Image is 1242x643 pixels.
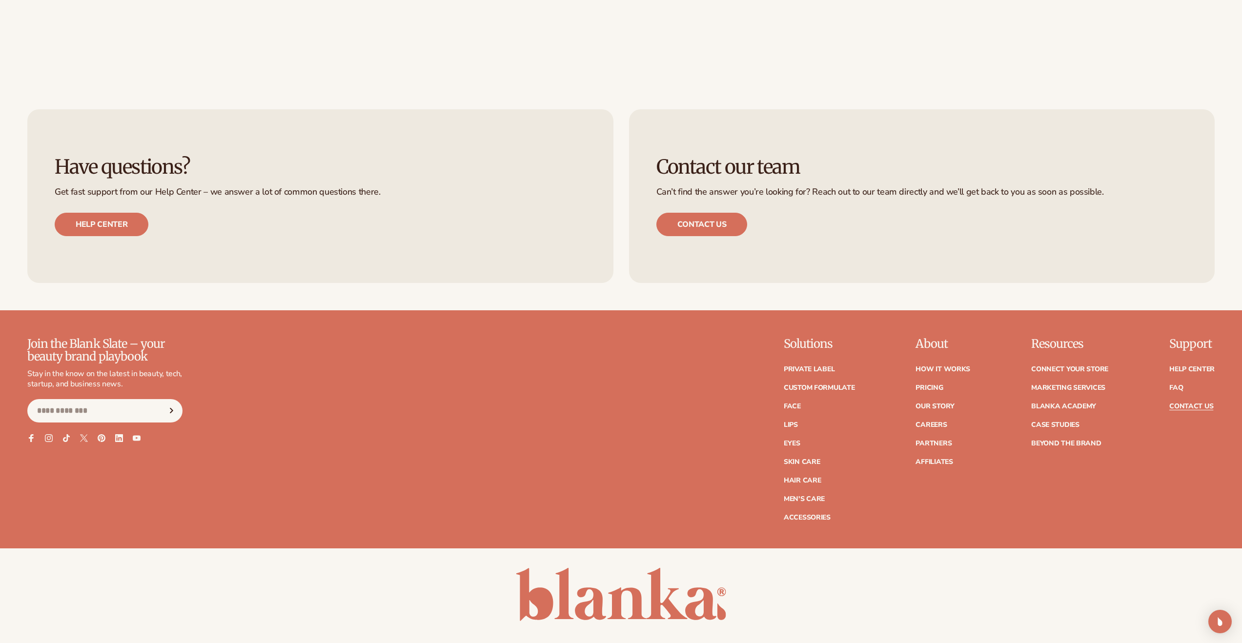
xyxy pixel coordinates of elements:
p: Join the Blank Slate – your beauty brand playbook [27,338,183,363]
a: FAQ [1169,384,1183,391]
a: Custom formulate [784,384,855,391]
a: Blanka Academy [1031,403,1096,410]
a: Connect your store [1031,366,1108,373]
a: Men's Care [784,496,825,502]
a: Beyond the brand [1031,440,1101,447]
p: Get fast support from our Help Center – we answer a lot of common questions there. [55,187,586,197]
a: Our Story [916,403,954,410]
p: Stay in the know on the latest in beauty, tech, startup, and business news. [27,369,183,389]
a: Marketing services [1031,384,1105,391]
a: Affiliates [916,459,953,465]
a: Lips [784,422,798,428]
a: Help Center [1169,366,1215,373]
p: Resources [1031,338,1108,350]
a: Contact us [656,213,748,236]
a: Face [784,403,801,410]
a: Careers [916,422,947,428]
h3: Have questions? [55,156,586,178]
a: Partners [916,440,952,447]
a: Case Studies [1031,422,1079,428]
h3: Contact our team [656,156,1188,178]
button: Subscribe [161,399,182,422]
a: Eyes [784,440,800,447]
a: Hair Care [784,477,821,484]
a: Help center [55,213,148,236]
p: About [916,338,970,350]
a: Accessories [784,514,831,521]
a: Contact Us [1169,403,1213,410]
p: Can’t find the answer you’re looking for? Reach out to our team directly and we’ll get back to yo... [656,187,1188,197]
a: How It Works [916,366,970,373]
p: Support [1169,338,1215,350]
a: Skin Care [784,459,820,465]
p: Solutions [784,338,855,350]
a: Pricing [916,384,943,391]
a: Private label [784,366,835,373]
div: Open Intercom Messenger [1208,610,1232,633]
